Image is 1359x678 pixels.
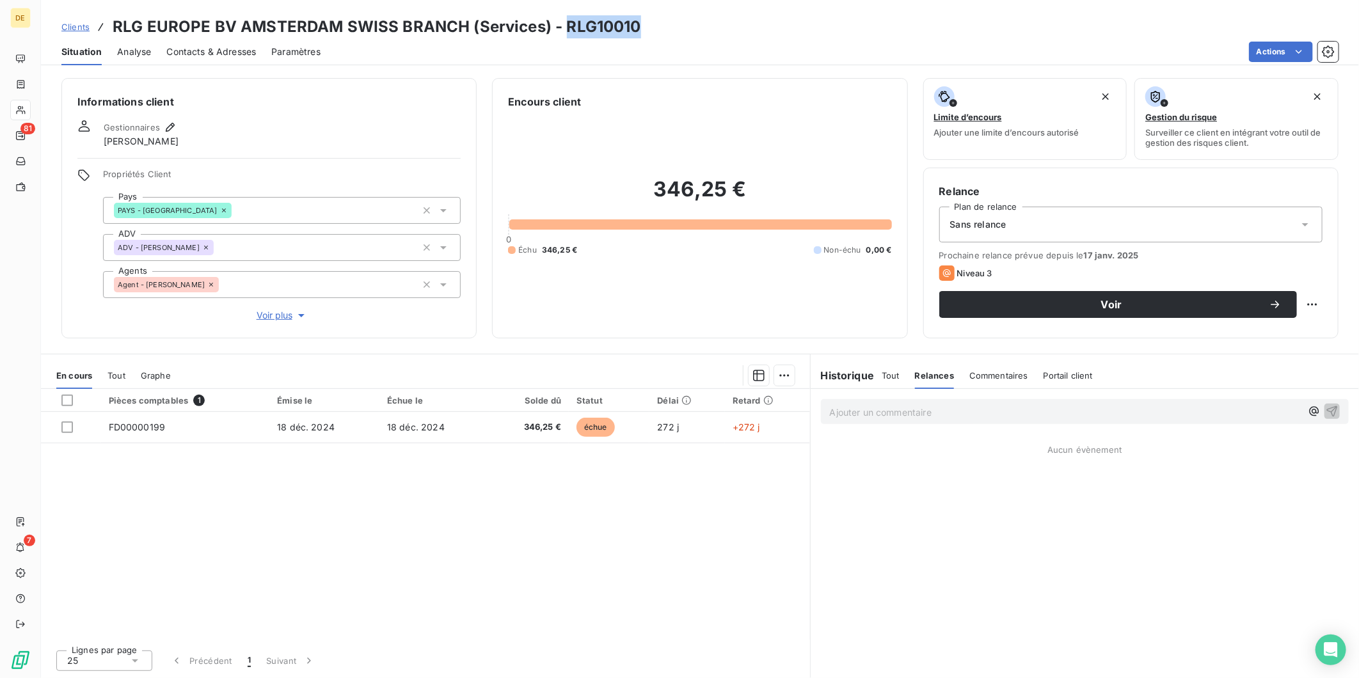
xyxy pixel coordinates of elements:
span: 346,25 € [542,244,577,256]
input: Ajouter une valeur [219,279,229,290]
h6: Informations client [77,94,461,109]
span: 18 déc. 2024 [387,422,445,432]
span: Gestionnaires [104,122,160,132]
div: Statut [576,395,642,406]
div: Délai [657,395,717,406]
span: Commentaires [969,370,1028,381]
span: Clients [61,22,90,32]
span: FD00000199 [109,422,166,432]
h6: Historique [811,368,875,383]
span: 0,00 € [866,244,892,256]
span: 346,25 € [497,421,561,434]
span: 25 [67,654,78,667]
span: Tout [882,370,900,381]
span: échue [576,418,615,437]
h3: RLG EUROPE BV AMSTERDAM SWISS BRANCH (Services) - RLG10010 [113,15,641,38]
span: Ajouter une limite d’encours autorisé [934,127,1079,138]
button: Suivant [258,647,323,674]
span: Contacts & Adresses [166,45,256,58]
span: 17 janv. 2025 [1084,250,1139,260]
div: Pièces comptables [109,395,262,406]
span: 81 [20,123,35,134]
span: 1 [248,654,251,667]
span: 0 [506,234,511,244]
a: Clients [61,20,90,33]
span: Tout [107,370,125,381]
span: Agent - [PERSON_NAME] [118,281,205,288]
span: Paramètres [271,45,321,58]
span: En cours [56,370,92,381]
span: Relances [915,370,954,381]
span: Prochaine relance prévue depuis le [939,250,1323,260]
input: Ajouter une valeur [214,242,224,253]
div: Retard [733,395,802,406]
button: Limite d’encoursAjouter une limite d’encours autorisé [923,78,1127,160]
button: Voir plus [103,308,461,322]
div: DE [10,8,31,28]
span: 7 [24,535,35,546]
span: PAYS - [GEOGRAPHIC_DATA] [118,207,218,214]
button: 1 [240,647,258,674]
div: Solde dû [497,395,561,406]
span: Propriétés Client [103,169,461,187]
span: 272 j [657,422,679,432]
button: Voir [939,291,1297,318]
span: Analyse [117,45,151,58]
span: Surveiller ce client en intégrant votre outil de gestion des risques client. [1145,127,1328,148]
span: Échu [518,244,537,256]
span: Non-échu [824,244,861,256]
span: Graphe [141,370,171,381]
span: +272 j [733,422,760,432]
img: Logo LeanPay [10,650,31,670]
div: Échue le [387,395,482,406]
span: ADV - [PERSON_NAME] [118,244,200,251]
span: Sans relance [950,218,1006,231]
span: [PERSON_NAME] [104,135,179,148]
h6: Encours client [508,94,581,109]
button: Actions [1249,42,1313,62]
h6: Relance [939,184,1323,199]
span: Situation [61,45,102,58]
span: Gestion du risque [1145,112,1217,122]
span: Voir plus [257,309,308,322]
h2: 346,25 € [508,177,891,215]
span: Portail client [1044,370,1093,381]
span: Voir [955,299,1269,310]
span: Limite d’encours [934,112,1002,122]
button: Précédent [163,647,240,674]
span: 1 [193,395,205,406]
span: Aucun évènement [1047,445,1122,455]
input: Ajouter une valeur [232,205,242,216]
button: Gestion du risqueSurveiller ce client en intégrant votre outil de gestion des risques client. [1134,78,1339,160]
div: Open Intercom Messenger [1315,635,1346,665]
div: Émise le [277,395,372,406]
span: 18 déc. 2024 [277,422,335,432]
span: Niveau 3 [957,268,992,278]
